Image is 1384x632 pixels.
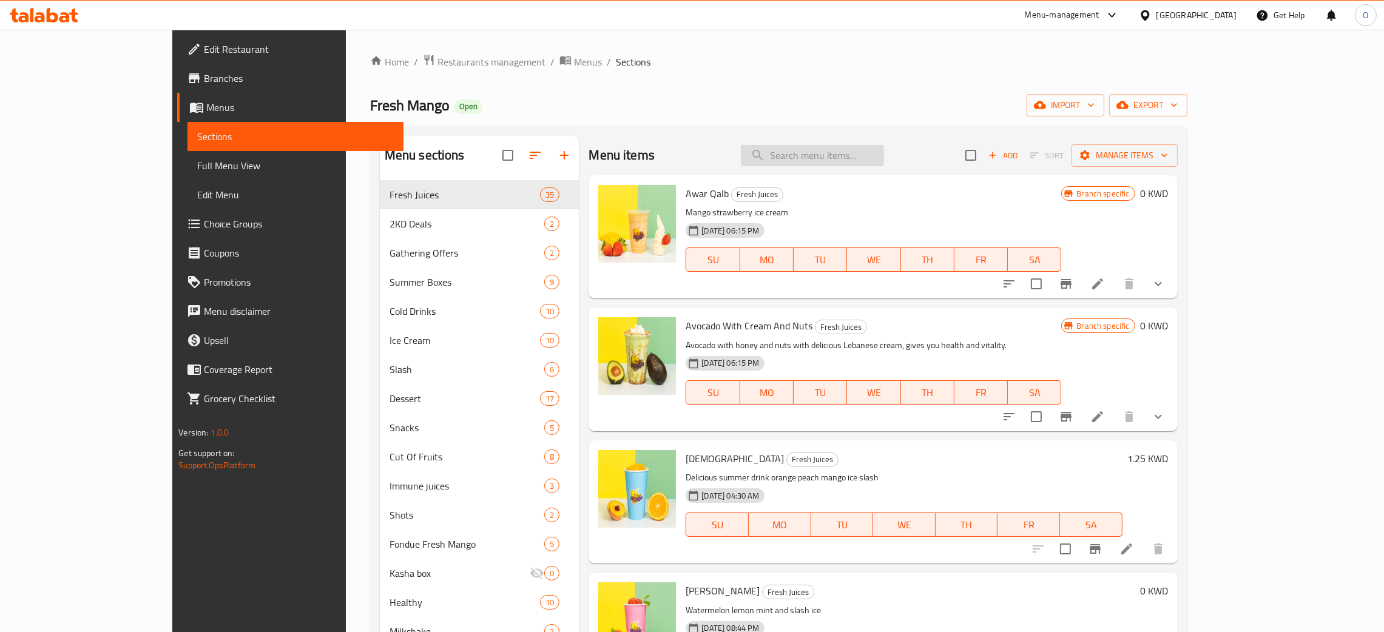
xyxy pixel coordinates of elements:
[847,247,900,272] button: WE
[390,275,545,289] span: Summer Boxes
[385,146,465,164] h2: Menu sections
[544,449,559,464] div: items
[954,380,1008,405] button: FR
[1065,516,1118,534] span: SA
[559,54,602,70] a: Menus
[1090,277,1105,291] a: Edit menu item
[390,537,545,551] span: Fondue Fresh Mango
[1025,8,1099,22] div: Menu-management
[686,470,1122,485] p: Delicious summer drink orange peach mango ice slash
[1090,409,1105,424] a: Edit menu item
[686,205,1061,220] p: Mango strawberry ice cream
[380,500,579,529] div: Shots2
[177,93,403,122] a: Menus
[390,217,545,231] span: 2KD Deals
[545,509,559,521] span: 2
[178,457,255,473] a: Support.OpsPlatform
[550,141,579,170] button: Add section
[786,452,839,467] div: Fresh Juices
[204,275,394,289] span: Promotions
[1024,404,1049,429] span: Select to update
[204,217,394,231] span: Choice Groups
[1151,277,1166,291] svg: Show Choices
[1140,582,1168,599] h6: 0 KWD
[380,529,579,559] div: Fondue Fresh Mango5
[749,513,811,537] button: MO
[544,537,559,551] div: items
[847,380,900,405] button: WE
[544,566,559,580] div: items
[390,595,540,610] span: Healthy
[390,187,540,202] span: Fresh Juices
[811,513,874,537] button: TU
[541,597,559,608] span: 10
[545,277,559,288] span: 9
[1081,534,1110,563] button: Branch-specific-item
[545,539,559,550] span: 5
[954,247,1008,272] button: FR
[598,185,676,263] img: Awar Qalb
[177,64,403,93] a: Branches
[686,380,740,405] button: SU
[540,187,559,202] div: items
[958,143,984,168] span: Select section
[390,566,530,580] span: Kasha box
[959,384,1003,402] span: FR
[798,251,842,269] span: TU
[204,362,394,377] span: Coverage Report
[1052,402,1081,431] button: Branch-specific-item
[901,247,954,272] button: TH
[390,479,545,493] span: Immune juices
[541,393,559,405] span: 17
[204,333,394,348] span: Upsell
[697,225,764,237] span: [DATE] 06:15 PM
[380,180,579,209] div: Fresh Juices35
[1144,269,1173,298] button: show more
[380,413,579,442] div: Snacks5
[1072,144,1178,167] button: Manage items
[1151,409,1166,424] svg: Show Choices
[177,384,403,413] a: Grocery Checklist
[574,55,602,69] span: Menus
[984,146,1022,165] span: Add item
[598,317,676,395] img: Avocado With Cream And Nuts
[697,357,764,369] span: [DATE] 06:15 PM
[521,141,550,170] span: Sort sections
[390,304,540,318] span: Cold Drinks
[540,304,559,318] div: items
[686,247,740,272] button: SU
[1144,534,1173,563] button: delete
[1008,380,1061,405] button: SA
[177,209,403,238] a: Choice Groups
[380,588,579,617] div: Healthy10
[607,55,611,69] li: /
[1072,188,1134,200] span: Branch specific
[206,100,394,115] span: Menus
[380,209,579,238] div: 2KD Deals2
[390,246,545,260] span: Gathering Offers
[598,450,676,528] img: Farfesh
[390,391,540,406] div: Dessert
[1036,98,1095,113] span: import
[732,187,783,201] span: Fresh Juices
[545,480,559,492] span: 3
[1072,320,1134,332] span: Branch specific
[530,566,544,580] svg: Inactive section
[1119,542,1134,556] a: Edit menu item
[745,251,789,269] span: MO
[204,391,394,406] span: Grocery Checklist
[1144,402,1173,431] button: show more
[1140,185,1168,202] h6: 0 KWD
[197,187,394,202] span: Edit Menu
[540,333,559,348] div: items
[390,362,545,377] span: Slash
[1008,247,1061,272] button: SA
[541,189,559,201] span: 35
[541,335,559,346] span: 10
[454,101,482,112] span: Open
